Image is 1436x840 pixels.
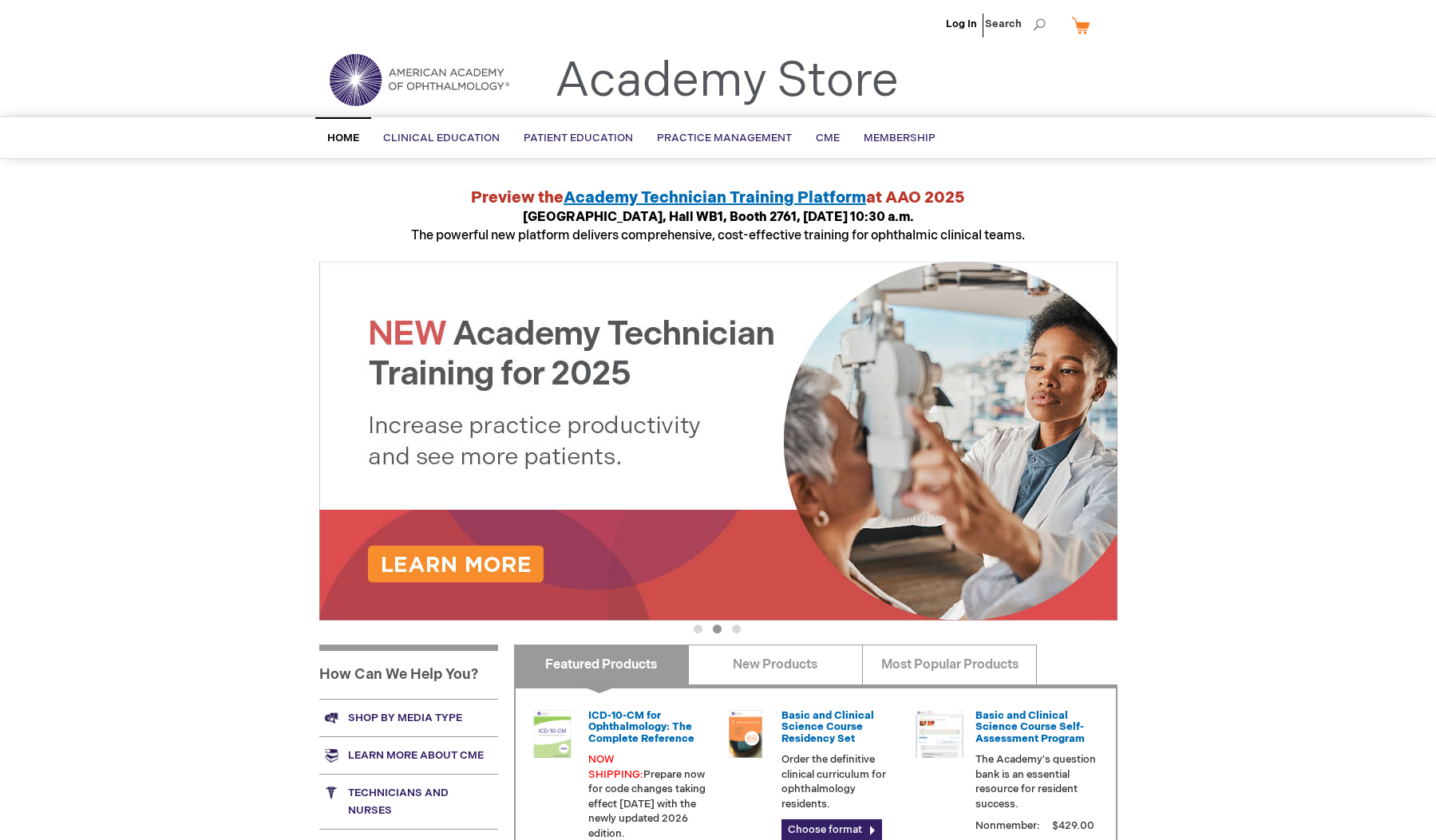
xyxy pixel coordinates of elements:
[816,132,840,144] span: CME
[781,709,874,745] a: Basic and Clinical Science Course Residency Set
[975,709,1085,745] a: Basic and Clinical Science Course Self-Assessment Program
[975,816,1040,836] strong: Nonmember:
[862,645,1037,684] a: Most Popular Products
[688,645,863,684] a: New Products
[722,710,769,758] img: 02850963u_47.png
[564,188,866,207] a: Academy Technician Training Platform
[781,752,903,811] p: Order the definitive clinical curriculum for ophthalmology residents.
[319,699,498,736] a: Shop by media type
[1050,819,1097,832] span: $429.00
[514,645,689,684] a: Featured Products
[319,645,498,699] h1: How Can We Help You?
[588,709,694,745] a: ICD-10-CM for Ophthalmology: The Complete Reference
[781,819,882,840] a: Choose format
[975,752,1097,811] p: The Academy's question bank is an essential resource for resident success.
[985,8,1046,40] span: Search
[946,18,977,30] a: Log In
[555,53,899,110] a: Academy Store
[916,710,963,758] img: bcscself_20.jpg
[713,625,722,633] button: 2 of 3
[383,132,500,144] span: Clinical Education
[588,753,643,781] font: NOW SHIPPING:
[319,774,498,829] a: Technicians and nurses
[523,210,914,225] strong: [GEOGRAPHIC_DATA], Hall WB1, Booth 2761, [DATE] 10:30 a.m.
[524,132,633,144] span: Patient Education
[319,736,498,774] a: Learn more about CME
[864,132,936,144] span: Membership
[471,188,965,207] strong: Preview the at AAO 2025
[657,132,792,144] span: Practice Management
[411,210,1025,243] span: The powerful new platform delivers comprehensive, cost-effective training for ophthalmic clinical...
[732,625,741,633] button: 3 of 3
[528,710,576,758] img: 0120008u_42.png
[327,132,359,144] span: Home
[694,625,702,633] button: 1 of 3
